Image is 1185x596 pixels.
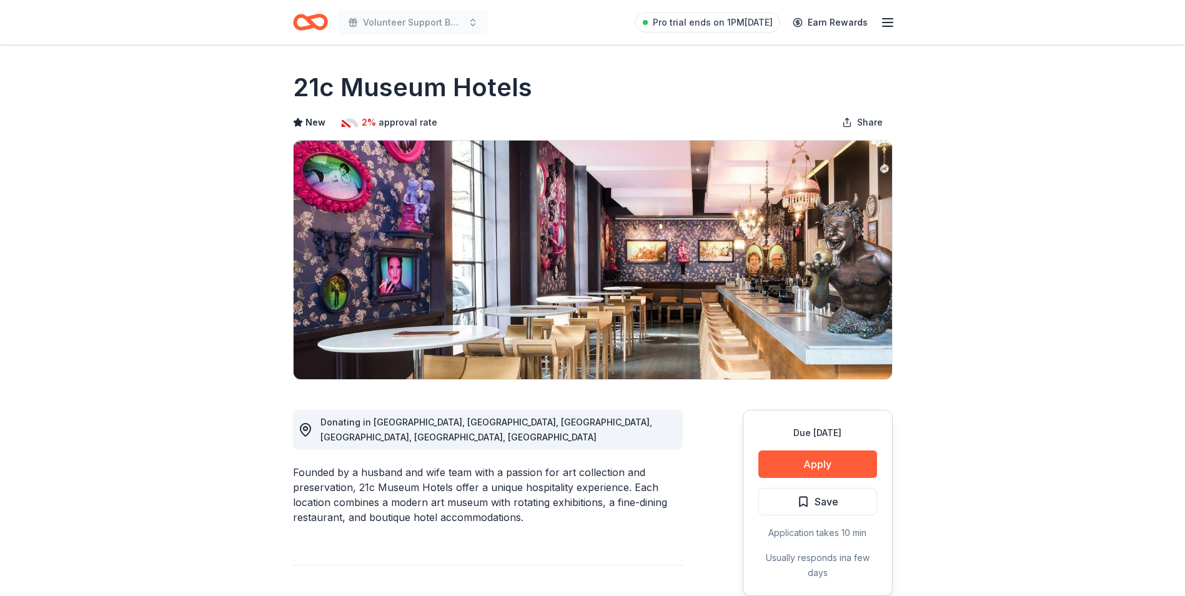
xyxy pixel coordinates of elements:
button: Volunteer Support Banquet [338,10,488,35]
div: Founded by a husband and wife team with a passion for art collection and preservation, 21c Museum... [293,465,683,525]
div: Usually responds in a few days [758,550,877,580]
h1: 21c Museum Hotels [293,70,532,105]
img: Image for 21c Museum Hotels [294,141,892,379]
span: 2% [362,115,376,130]
a: Earn Rewards [785,11,875,34]
a: Pro trial ends on 1PM[DATE] [635,12,780,32]
span: New [305,115,325,130]
span: Share [857,115,883,130]
span: Pro trial ends on 1PM[DATE] [653,15,773,30]
span: Volunteer Support Banquet [363,15,463,30]
div: Due [DATE] [758,425,877,440]
a: Home [293,7,328,37]
div: Application takes 10 min [758,525,877,540]
button: Save [758,488,877,515]
button: Share [832,110,893,135]
button: Apply [758,450,877,478]
span: Donating in [GEOGRAPHIC_DATA], [GEOGRAPHIC_DATA], [GEOGRAPHIC_DATA], [GEOGRAPHIC_DATA], [GEOGRAPH... [320,417,652,442]
span: approval rate [379,115,437,130]
span: Save [815,494,838,510]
